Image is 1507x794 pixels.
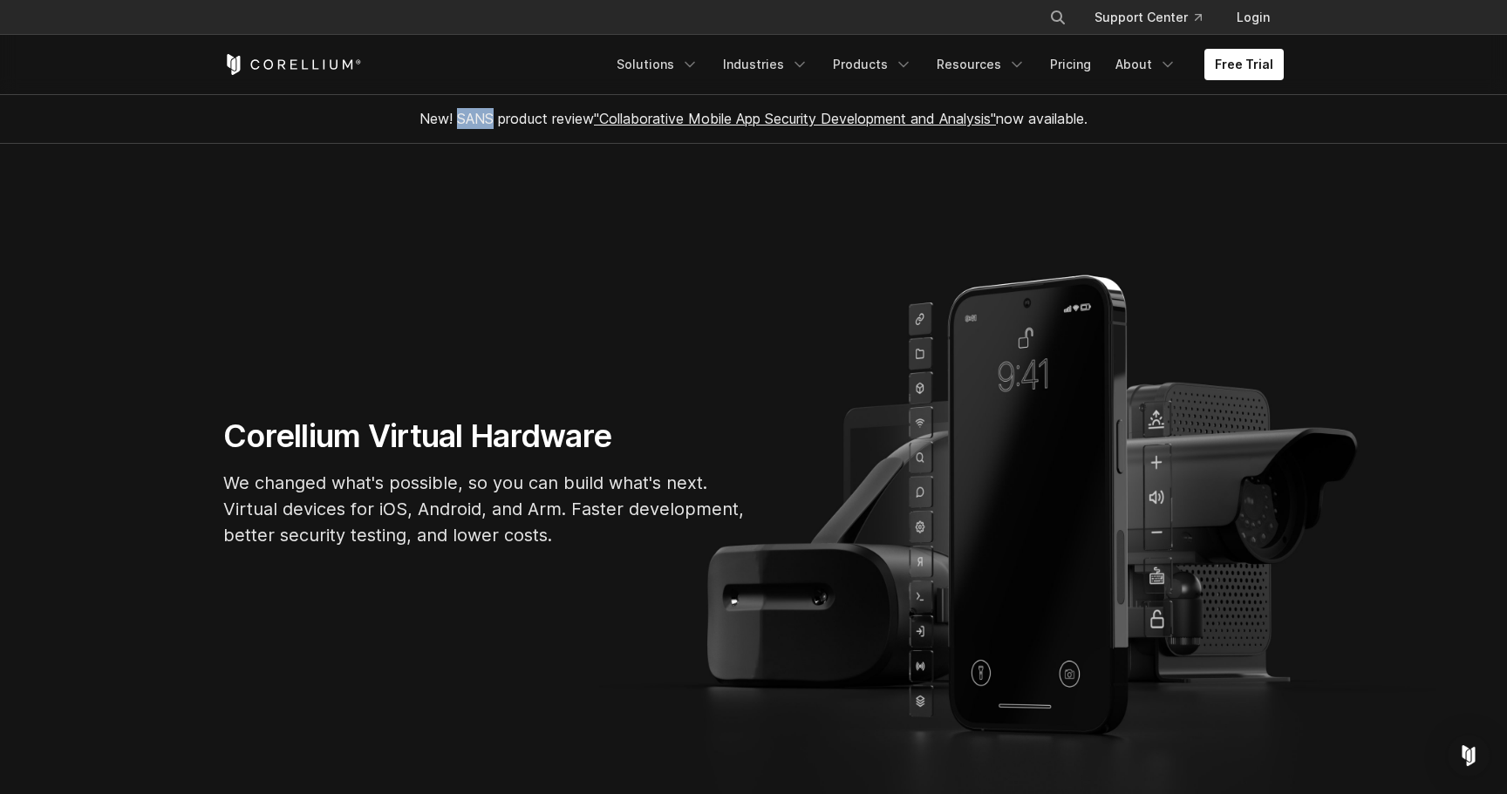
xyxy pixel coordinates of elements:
[1081,2,1216,33] a: Support Center
[594,110,996,127] a: "Collaborative Mobile App Security Development and Analysis"
[1204,49,1284,80] a: Free Trial
[419,110,1088,127] span: New! SANS product review now available.
[1042,2,1074,33] button: Search
[606,49,1284,80] div: Navigation Menu
[926,49,1036,80] a: Resources
[223,54,362,75] a: Corellium Home
[1040,49,1101,80] a: Pricing
[223,417,747,456] h1: Corellium Virtual Hardware
[713,49,819,80] a: Industries
[1028,2,1284,33] div: Navigation Menu
[1223,2,1284,33] a: Login
[606,49,709,80] a: Solutions
[223,470,747,548] p: We changed what's possible, so you can build what's next. Virtual devices for iOS, Android, and A...
[822,49,923,80] a: Products
[1448,735,1490,777] div: Open Intercom Messenger
[1105,49,1187,80] a: About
